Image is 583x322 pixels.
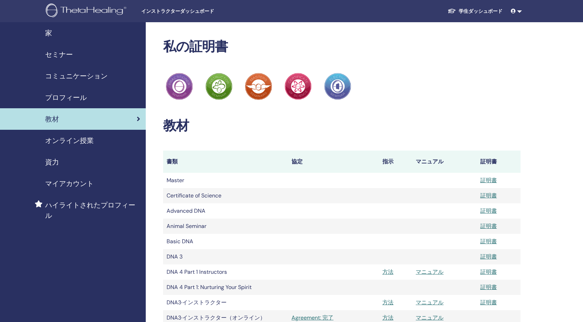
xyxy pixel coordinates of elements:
[45,135,94,146] span: オンライン授業
[412,151,477,173] th: マニュアル
[480,283,497,291] a: 証明書
[45,71,108,81] span: コミュニケーション
[163,264,288,280] td: DNA 4 Part 1 Instructors
[442,5,508,18] a: 学生ダッシュボード
[416,314,443,321] a: マニュアル
[291,314,375,322] a: Agreement: 完了
[480,177,497,184] a: 証明書
[163,151,288,173] th: 書類
[45,28,52,38] span: 家
[46,3,129,19] img: logo.png
[163,249,288,264] td: DNA 3
[163,118,521,134] h2: 教材
[205,73,233,100] img: Practitioner
[480,268,497,276] a: 証明書
[379,151,413,173] th: 指示
[480,207,497,214] a: 証明書
[163,173,288,188] td: Master
[382,299,394,306] a: 方法
[163,280,288,295] td: DNA 4 Part 1: Nurturing Your Spirit
[382,314,394,321] a: 方法
[45,200,140,221] span: ハイライトされたプロフィール
[163,188,288,203] td: Certificate of Science
[285,73,312,100] img: Practitioner
[45,49,73,60] span: セミナー
[163,219,288,234] td: Animal Seminar
[480,222,497,230] a: 証明書
[245,73,272,100] img: Practitioner
[324,73,351,100] img: Practitioner
[416,268,443,276] a: マニュアル
[480,238,497,245] a: 証明書
[163,203,288,219] td: Advanced DNA
[163,39,521,55] h2: 私の証明書
[416,299,443,306] a: マニュアル
[45,92,87,103] span: プロフィール
[166,73,193,100] img: Practitioner
[480,192,497,199] a: 証明書
[163,295,288,310] td: DNA3·インストラクター
[45,178,94,189] span: マイアカウント
[288,151,379,173] th: 協定
[477,151,521,173] th: 証明書
[45,157,59,167] span: 資力
[45,114,59,124] span: 教材
[448,8,456,14] img: graduation-cap-white.svg
[480,253,497,260] a: 証明書
[163,234,288,249] td: Basic DNA
[141,8,245,15] span: インストラクターダッシュボード
[382,268,394,276] a: 方法
[480,299,497,306] a: 証明書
